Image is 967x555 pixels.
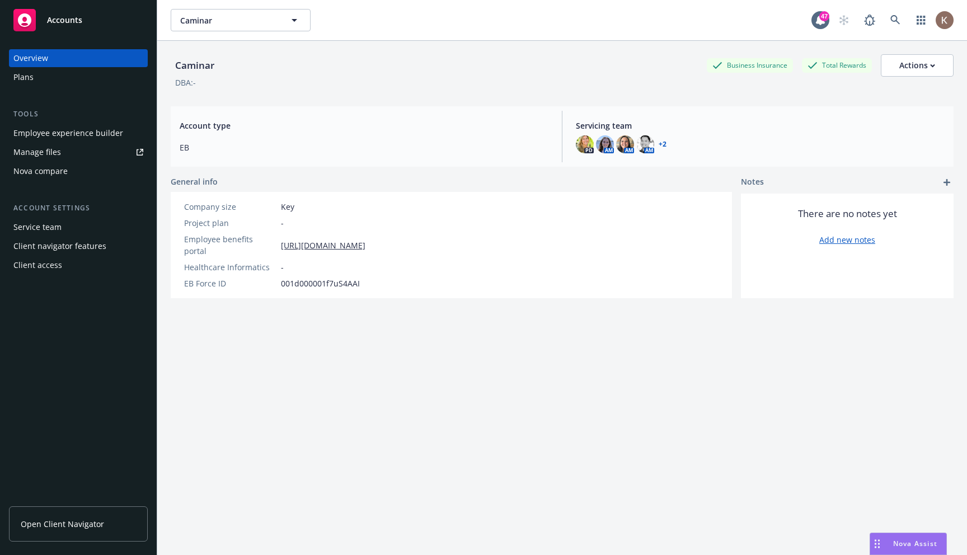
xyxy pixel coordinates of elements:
[13,49,48,67] div: Overview
[798,207,897,220] span: There are no notes yet
[281,217,284,229] span: -
[899,55,935,76] div: Actions
[870,533,947,555] button: Nova Assist
[707,58,793,72] div: Business Insurance
[171,176,218,187] span: General info
[870,533,884,554] div: Drag to move
[910,9,932,31] a: Switch app
[184,233,276,257] div: Employee benefits portal
[576,135,594,153] img: photo
[281,239,365,251] a: [URL][DOMAIN_NAME]
[21,518,104,530] span: Open Client Navigator
[171,9,311,31] button: Caminar
[281,201,294,213] span: Key
[659,141,666,148] a: +2
[9,162,148,180] a: Nova compare
[13,68,34,86] div: Plans
[9,203,148,214] div: Account settings
[9,218,148,236] a: Service team
[13,256,62,274] div: Client access
[858,9,881,31] a: Report a Bug
[13,124,123,142] div: Employee experience builder
[281,261,284,273] span: -
[13,237,106,255] div: Client navigator features
[47,16,82,25] span: Accounts
[596,135,614,153] img: photo
[884,9,907,31] a: Search
[180,120,548,131] span: Account type
[741,176,764,189] span: Notes
[171,58,219,73] div: Caminar
[636,135,654,153] img: photo
[936,11,954,29] img: photo
[819,234,875,246] a: Add new notes
[13,218,62,236] div: Service team
[616,135,634,153] img: photo
[893,539,937,548] span: Nova Assist
[9,124,148,142] a: Employee experience builder
[9,237,148,255] a: Client navigator features
[9,143,148,161] a: Manage files
[833,9,855,31] a: Start snowing
[180,142,548,153] span: EB
[175,77,196,88] div: DBA: -
[13,162,68,180] div: Nova compare
[576,120,945,131] span: Servicing team
[9,49,148,67] a: Overview
[180,15,277,26] span: Caminar
[13,143,61,161] div: Manage files
[9,4,148,36] a: Accounts
[9,68,148,86] a: Plans
[184,217,276,229] div: Project plan
[9,256,148,274] a: Client access
[281,277,360,289] span: 001d000001f7uS4AAI
[184,277,276,289] div: EB Force ID
[819,11,829,21] div: 47
[881,54,954,77] button: Actions
[184,201,276,213] div: Company size
[940,176,954,189] a: add
[9,109,148,120] div: Tools
[184,261,276,273] div: Healthcare Informatics
[802,58,872,72] div: Total Rewards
